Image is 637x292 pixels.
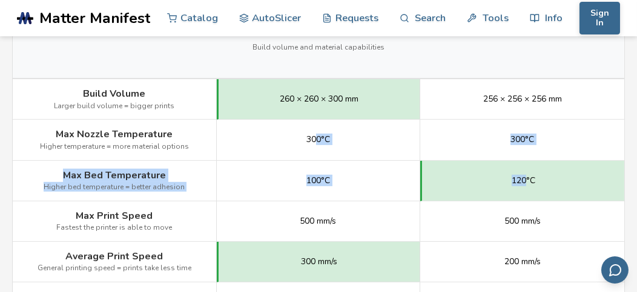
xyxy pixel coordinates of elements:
[280,94,358,104] span: 260 × 260 × 300 mm
[54,102,174,111] span: Larger build volume = bigger prints
[579,2,620,34] button: Sign In
[56,129,173,140] span: Max Nozzle Temperature
[38,264,191,273] span: General printing speed = prints take less time
[65,251,163,262] span: Average Print Speed
[260,22,376,37] span: What You Can Print
[44,183,185,192] span: Higher bed temperature = better adhesion
[483,94,562,104] span: 256 × 256 × 256 mm
[56,224,172,232] span: Fastest the printer is able to move
[83,88,145,99] span: Build Volume
[40,143,189,151] span: Higher temperature = more material options
[63,170,166,181] span: Max Bed Temperature
[504,216,541,226] span: 500 mm/s
[252,44,385,52] span: Build volume and material capabilities
[306,135,330,144] span: 300°C
[39,10,150,27] span: Matter Manifest
[510,135,534,144] span: 300°C
[512,176,535,186] span: 120°C
[504,257,541,267] span: 200 mm/s
[301,257,337,267] span: 300 mm/s
[76,210,153,221] span: Max Print Speed
[601,256,629,284] button: Send feedback via email
[306,176,330,186] span: 100°C
[300,216,336,226] span: 500 mm/s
